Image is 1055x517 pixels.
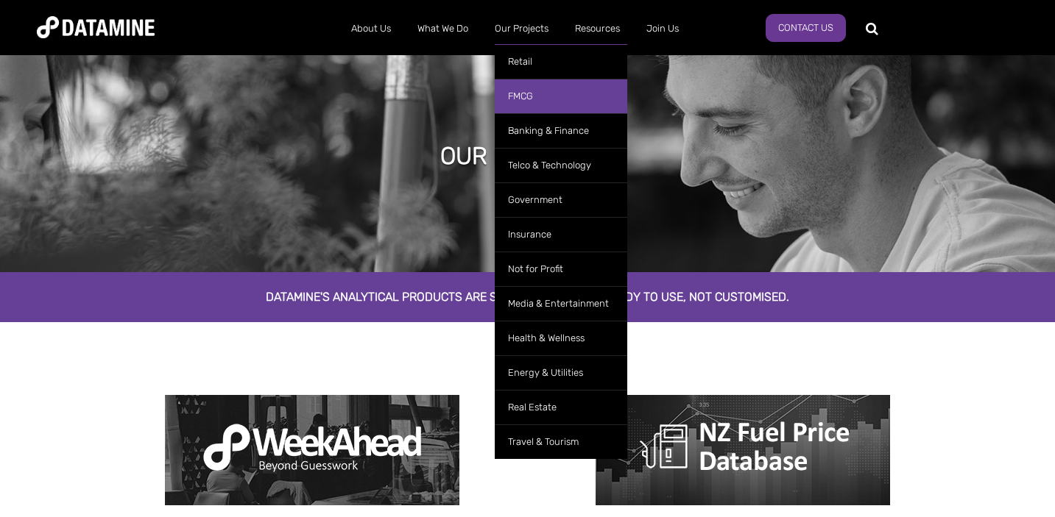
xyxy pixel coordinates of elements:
[495,252,627,286] a: Not for Profit
[562,10,633,48] a: Resources
[481,10,562,48] a: Our Projects
[495,44,627,79] a: Retail
[495,424,627,459] a: Travel & Tourism
[495,148,627,182] a: Telco & Technology
[495,113,627,148] a: Banking & Finance
[495,79,627,113] a: FMCG
[440,140,615,172] h1: our products
[108,325,180,339] span: Product page
[766,14,846,42] a: Contact Us
[495,390,627,424] a: Real Estate
[108,290,948,304] h2: Datamine's analytical products are standardised and ready to use, not customised.
[165,395,459,505] img: weekahead product page2
[633,10,692,48] a: Join Us
[495,355,627,390] a: Energy & Utilities
[338,10,404,48] a: About Us
[404,10,481,48] a: What We Do
[495,286,627,321] a: Media & Entertainment
[495,321,627,355] a: Health & Wellness
[495,217,627,252] a: Insurance
[37,16,155,38] img: Datamine
[495,182,627,217] a: Government
[596,395,890,505] img: NZ fuel price logo of petrol pump, Gaspy product page1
